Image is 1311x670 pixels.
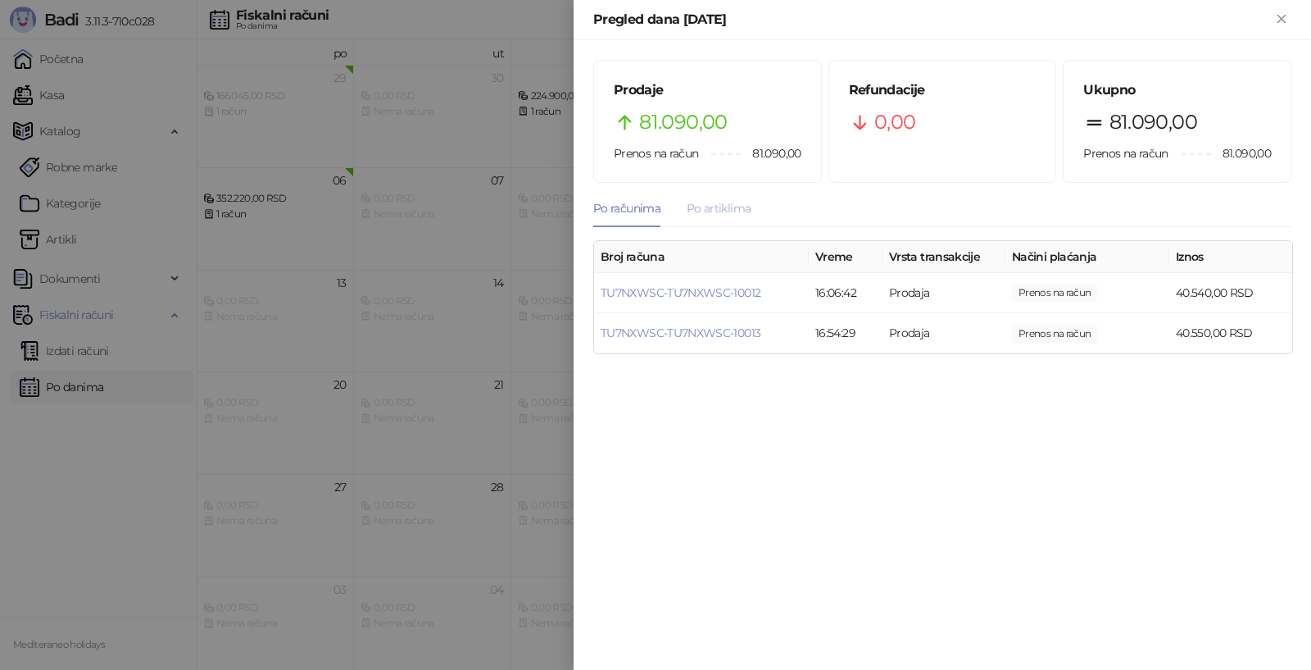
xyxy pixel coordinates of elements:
td: 40.540,00 RSD [1169,273,1292,313]
td: 16:06:42 [809,273,882,313]
th: Vreme [809,241,882,273]
h5: Prodaje [614,80,801,100]
td: Prodaja [882,313,1005,353]
th: Načini plaćanja [1005,241,1169,273]
span: 40.540,00 [1012,284,1097,302]
h5: Ukupno [1083,80,1271,100]
span: Prenos na račun [1083,146,1168,161]
span: 81.090,00 [741,144,801,162]
span: 0,00 [874,107,915,138]
span: 81.090,00 [1211,144,1271,162]
td: Prodaja [882,273,1005,313]
span: 81.090,00 [1109,107,1197,138]
th: Vrsta transakcije [882,241,1005,273]
td: 40.550,00 RSD [1169,313,1292,353]
th: Broj računa [594,241,809,273]
span: 81.090,00 [639,107,727,138]
div: Pregled dana [DATE] [593,10,1272,30]
div: Po računima [593,199,660,217]
td: 16:54:29 [809,313,882,353]
span: Prenos na račun [614,146,698,161]
a: TU7NXWSC-TU7NXWSC-10013 [601,326,760,340]
a: TU7NXWSC-TU7NXWSC-10012 [601,285,760,300]
div: Po artiklima [687,199,751,217]
button: Zatvori [1272,10,1291,30]
th: Iznos [1169,241,1292,273]
span: 40.550,00 [1012,325,1097,343]
h5: Refundacije [849,80,1037,100]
